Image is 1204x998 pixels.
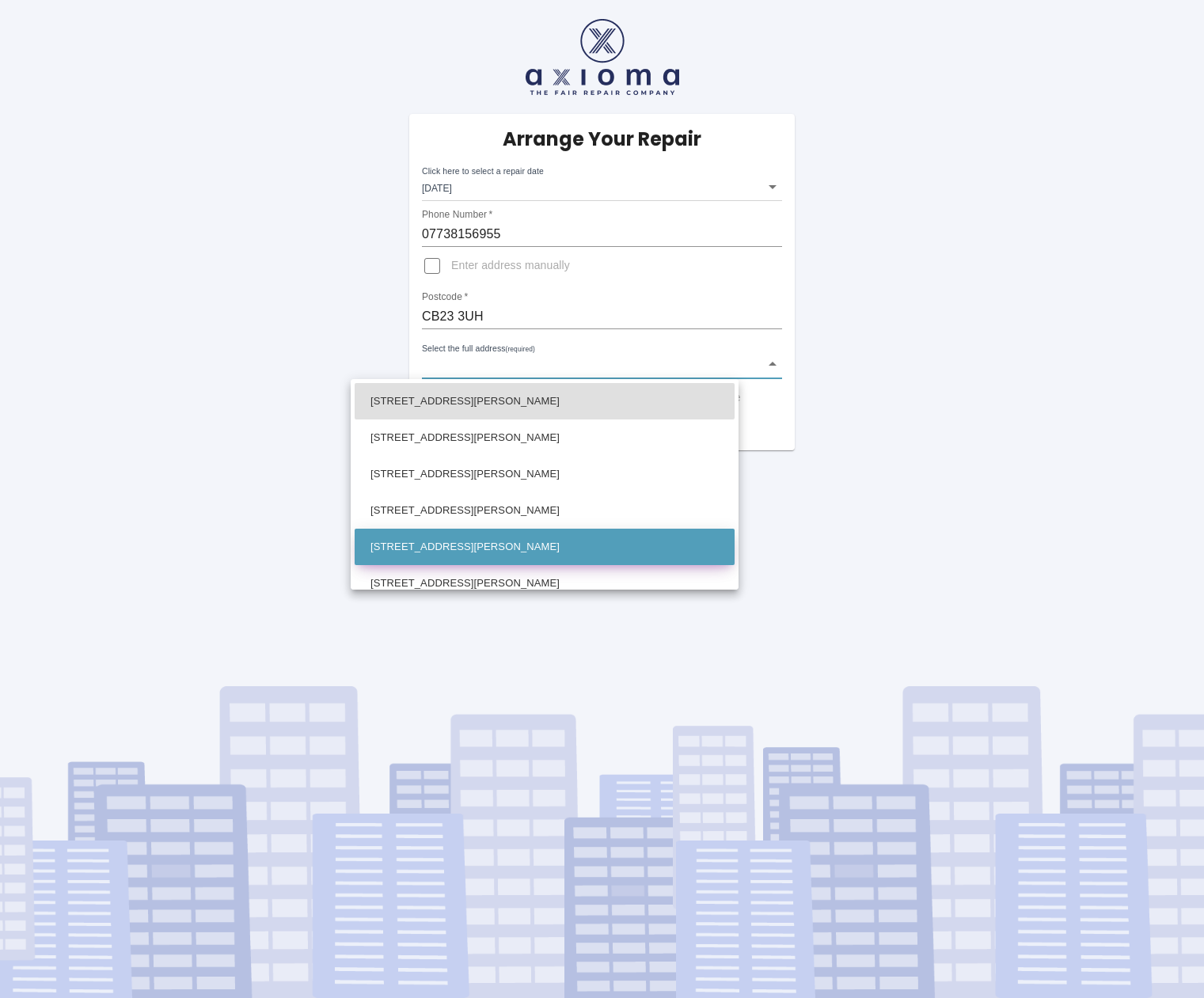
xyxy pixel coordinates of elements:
li: [STREET_ADDRESS][PERSON_NAME] [355,529,735,565]
li: [STREET_ADDRESS][PERSON_NAME] [355,456,735,492]
li: [STREET_ADDRESS][PERSON_NAME] [355,383,735,419]
li: [STREET_ADDRESS][PERSON_NAME] [355,419,735,456]
li: [STREET_ADDRESS][PERSON_NAME] [355,492,735,529]
li: [STREET_ADDRESS][PERSON_NAME] [355,565,735,601]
